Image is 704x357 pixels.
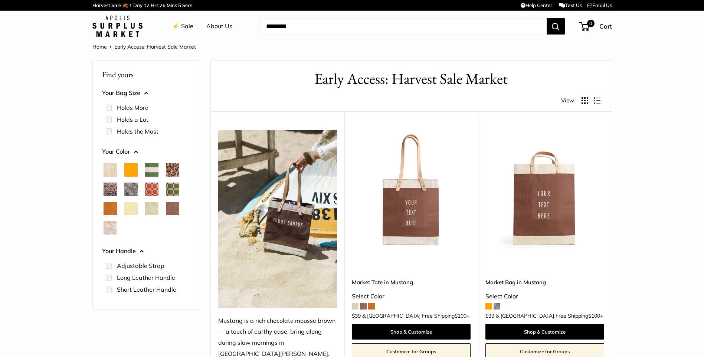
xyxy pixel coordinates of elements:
[587,20,594,27] span: 0
[92,42,196,52] nav: Breadcrumb
[124,183,138,196] button: Chambray
[151,2,158,8] span: Hrs
[102,88,190,99] button: Your Bag Size
[104,202,117,215] button: Cognac
[362,313,469,318] span: & [GEOGRAPHIC_DATA] Free Shipping +
[104,221,117,235] button: White Porcelain
[166,163,179,177] button: Cheetah
[117,127,158,136] label: Holds the Most
[104,183,117,196] button: Blue Porcelain
[129,2,132,8] span: 1
[117,115,148,124] label: Holds a Lot
[352,291,471,302] div: Select Color
[455,312,466,319] span: $100
[521,2,552,8] a: Help Center
[218,130,337,308] img: Mustang is a rich chocolate mousse brown — a touch of earthy ease, bring along during slow mornin...
[352,324,471,340] a: Shop & Customize
[117,103,148,112] label: Holds More
[172,21,193,32] a: ⚡️ Sale
[104,163,117,177] button: Natural
[133,2,143,8] span: Day
[145,183,158,196] button: Chenille Window Brick
[92,16,143,37] img: Apolis: Surplus Market
[117,273,175,282] label: Long Leather Handle
[580,20,612,32] a: 0 Cart
[559,2,582,8] a: Text Us
[145,202,158,215] button: Mint Sorbet
[485,278,604,286] a: Market Bag in Mustang
[587,2,612,8] a: Email Us
[178,2,181,8] span: 5
[496,313,603,318] span: & [GEOGRAPHIC_DATA] Free Shipping +
[594,97,600,104] button: Display products as list
[588,312,600,319] span: $100
[485,324,604,340] a: Shop & Customize
[145,163,158,177] button: Court Green
[561,95,574,106] span: View
[144,2,150,8] span: 12
[547,18,565,35] button: Search
[166,202,179,215] button: Mustang
[485,130,604,249] a: Market Bag in MustangMarket Bag in Mustang
[485,291,604,302] div: Select Color
[102,67,190,82] p: Find yours
[352,278,471,286] a: Market Tote in Mustang
[166,183,179,196] button: Chenille Window Sage
[102,146,190,157] button: Your Color
[222,68,600,90] h1: Early Access: Harvest Sale Market
[117,285,176,294] label: Short Leather Handle
[582,97,588,104] button: Display products as grid
[352,130,471,249] a: Market Tote in MustangMarket Tote in Mustang
[92,43,107,50] a: Home
[260,18,547,35] input: Search...
[485,130,604,249] img: Market Bag in Mustang
[206,21,232,32] a: About Us
[117,261,164,270] label: Adjustable Strap
[114,43,196,50] span: Early Access: Harvest Sale Market
[102,246,190,257] button: Your Handle
[124,202,138,215] button: Daisy
[182,2,192,8] span: Secs
[352,130,471,249] img: Market Tote in Mustang
[160,2,166,8] span: 26
[167,2,177,8] span: Mins
[124,163,138,177] button: Orange
[599,22,612,30] span: Cart
[352,312,361,319] span: $39
[485,312,494,319] span: $39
